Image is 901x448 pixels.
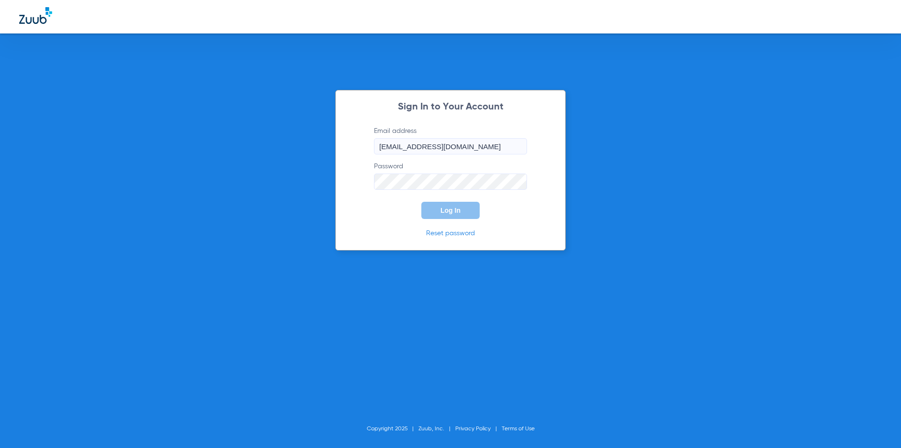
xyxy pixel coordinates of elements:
[421,202,480,219] button: Log In
[19,7,52,24] img: Zuub Logo
[455,426,491,432] a: Privacy Policy
[374,174,527,190] input: Password
[374,162,527,190] label: Password
[502,426,535,432] a: Terms of Use
[440,207,461,214] span: Log In
[374,126,527,154] label: Email address
[367,424,418,434] li: Copyright 2025
[426,230,475,237] a: Reset password
[418,424,455,434] li: Zuub, Inc.
[374,138,527,154] input: Email address
[360,102,541,112] h2: Sign In to Your Account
